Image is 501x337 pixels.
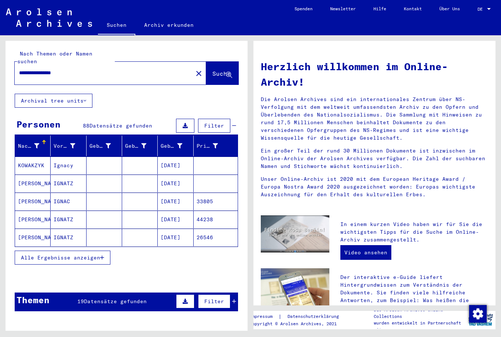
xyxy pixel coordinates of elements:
[125,142,146,150] div: Geburt‏
[15,157,51,174] mat-cell: KOWAKZYK
[6,8,92,27] img: Arolsen_neg.svg
[261,215,329,253] img: video.jpg
[158,229,193,246] mat-cell: [DATE]
[197,140,229,152] div: Prisoner #
[198,119,230,133] button: Filter
[261,268,329,314] img: eguide.jpg
[18,140,50,152] div: Nachname
[198,294,230,308] button: Filter
[340,273,488,320] p: Der interaktive e-Guide liefert Hintergrundwissen zum Verständnis der Dokumente. Sie finden viele...
[98,16,135,35] a: Suchen
[204,298,224,305] span: Filter
[15,175,51,192] mat-cell: [PERSON_NAME]
[478,7,486,12] span: DE
[467,311,494,329] img: yv_logo.png
[469,305,487,323] img: Zustimmung ändern
[135,16,202,34] a: Archiv erkunden
[249,320,348,327] p: Copyright © Arolsen Archives, 2021
[197,142,218,150] div: Prisoner #
[469,305,486,322] div: Zustimmung ändern
[21,254,100,261] span: Alle Ergebnisse anzeigen
[51,229,86,246] mat-cell: IGNATZ
[125,140,157,152] div: Geburt‏
[212,70,231,77] span: Suche
[15,136,51,156] mat-header-cell: Nachname
[204,122,224,129] span: Filter
[18,142,39,150] div: Nachname
[17,293,50,306] div: Themen
[249,313,348,320] div: |
[374,306,465,320] p: Die Arolsen Archives Online-Collections
[89,140,122,152] div: Geburtsname
[158,193,193,210] mat-cell: [DATE]
[191,66,206,80] button: Clear
[261,175,488,198] p: Unser Online-Archiv ist 2020 mit dem European Heritage Award / Europa Nostra Award 2020 ausgezeic...
[340,221,488,244] p: In einem kurzen Video haben wir für Sie die wichtigsten Tipps für die Suche im Online-Archiv zusa...
[194,193,238,210] mat-cell: 33805
[374,320,465,333] p: wurden entwickelt in Partnerschaft mit
[89,122,152,129] span: Datensätze gefunden
[158,157,193,174] mat-cell: [DATE]
[194,229,238,246] mat-cell: 26546
[15,193,51,210] mat-cell: [PERSON_NAME]
[84,298,147,305] span: Datensätze gefunden
[51,211,86,228] mat-cell: IGNATZ
[15,251,110,265] button: Alle Ergebnisse anzeigen
[249,313,278,320] a: Impressum
[51,193,86,210] mat-cell: IGNAC
[122,136,158,156] mat-header-cell: Geburt‏
[51,157,86,174] mat-cell: Ignacy
[15,229,51,246] mat-cell: [PERSON_NAME]
[54,142,75,150] div: Vorname
[194,69,203,78] mat-icon: close
[17,118,61,131] div: Personen
[15,94,92,108] button: Archival tree units
[15,211,51,228] mat-cell: [PERSON_NAME]
[83,122,89,129] span: 88
[77,298,84,305] span: 19
[51,136,86,156] mat-header-cell: Vorname
[340,245,391,260] a: Video ansehen
[261,147,488,170] p: Ein großer Teil der rund 30 Millionen Dokumente ist inzwischen im Online-Archiv der Arolsen Archi...
[51,175,86,192] mat-cell: IGNATZ
[194,136,238,156] mat-header-cell: Prisoner #
[158,175,193,192] mat-cell: [DATE]
[261,96,488,142] p: Die Arolsen Archives sind ein internationales Zentrum über NS-Verfolgung mit dem weltweit umfasse...
[194,211,238,228] mat-cell: 44238
[161,142,182,150] div: Geburtsdatum
[54,140,86,152] div: Vorname
[161,140,193,152] div: Geburtsdatum
[158,136,193,156] mat-header-cell: Geburtsdatum
[206,62,238,85] button: Suche
[261,59,488,90] h1: Herzlich willkommen im Online-Archiv!
[17,50,92,65] mat-label: Nach Themen oder Namen suchen
[89,142,111,150] div: Geburtsname
[87,136,122,156] mat-header-cell: Geburtsname
[158,211,193,228] mat-cell: [DATE]
[282,313,348,320] a: Datenschutzerklärung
